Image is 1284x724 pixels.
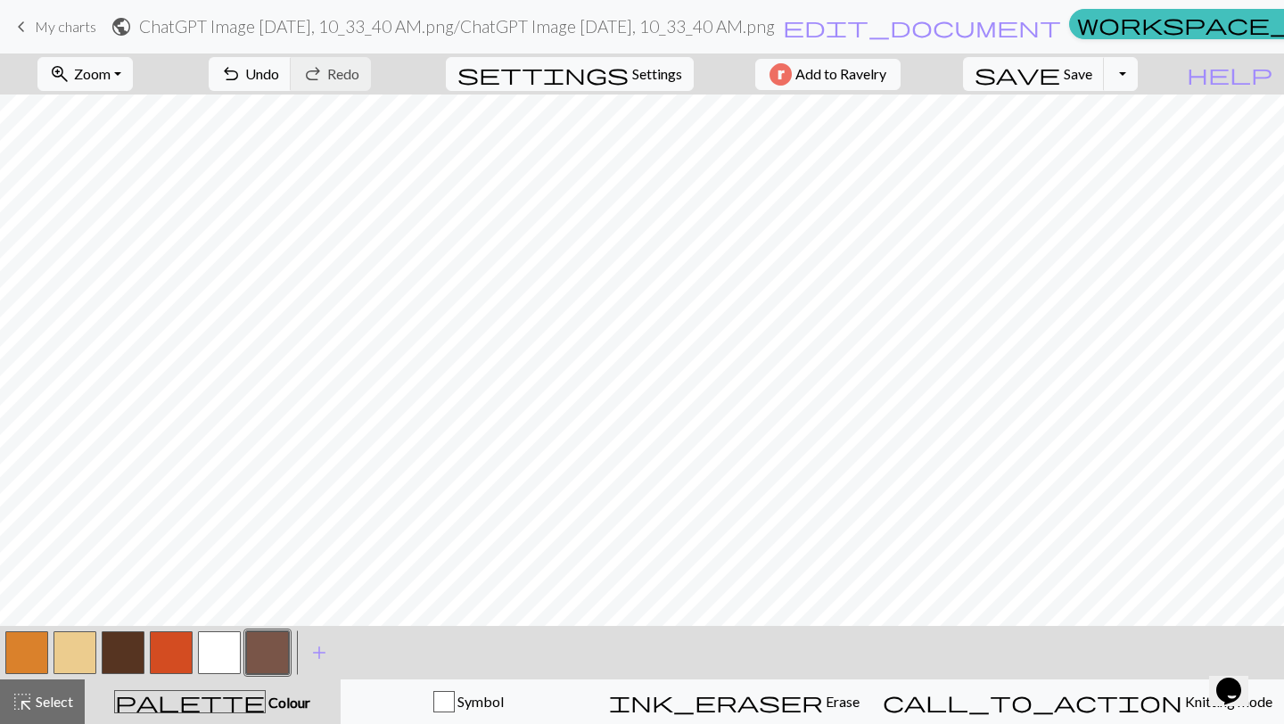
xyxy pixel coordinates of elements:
[457,63,629,85] i: Settings
[783,14,1061,39] span: edit_document
[74,65,111,82] span: Zoom
[11,12,96,42] a: My charts
[1182,693,1272,710] span: Knitting mode
[245,65,279,82] span: Undo
[963,57,1105,91] button: Save
[597,679,871,724] button: Erase
[115,689,265,714] span: palette
[795,63,886,86] span: Add to Ravelry
[871,679,1284,724] button: Knitting mode
[609,689,823,714] span: ink_eraser
[111,14,132,39] span: public
[37,57,133,91] button: Zoom
[341,679,597,724] button: Symbol
[457,62,629,86] span: settings
[33,693,73,710] span: Select
[1209,653,1266,706] iframe: chat widget
[49,62,70,86] span: zoom_in
[11,14,32,39] span: keyboard_arrow_left
[455,693,504,710] span: Symbol
[1187,62,1272,86] span: help
[1064,65,1092,82] span: Save
[139,16,775,37] h2: ChatGPT Image [DATE], 10_33_40 AM.png / ChatGPT Image [DATE], 10_33_40 AM.png
[266,694,310,711] span: Colour
[975,62,1060,86] span: save
[823,693,860,710] span: Erase
[309,640,330,665] span: add
[35,18,96,35] span: My charts
[85,679,341,724] button: Colour
[220,62,242,86] span: undo
[446,57,694,91] button: SettingsSettings
[12,689,33,714] span: highlight_alt
[755,59,901,90] button: Add to Ravelry
[209,57,292,91] button: Undo
[770,63,792,86] img: Ravelry
[883,689,1182,714] span: call_to_action
[632,63,682,85] span: Settings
